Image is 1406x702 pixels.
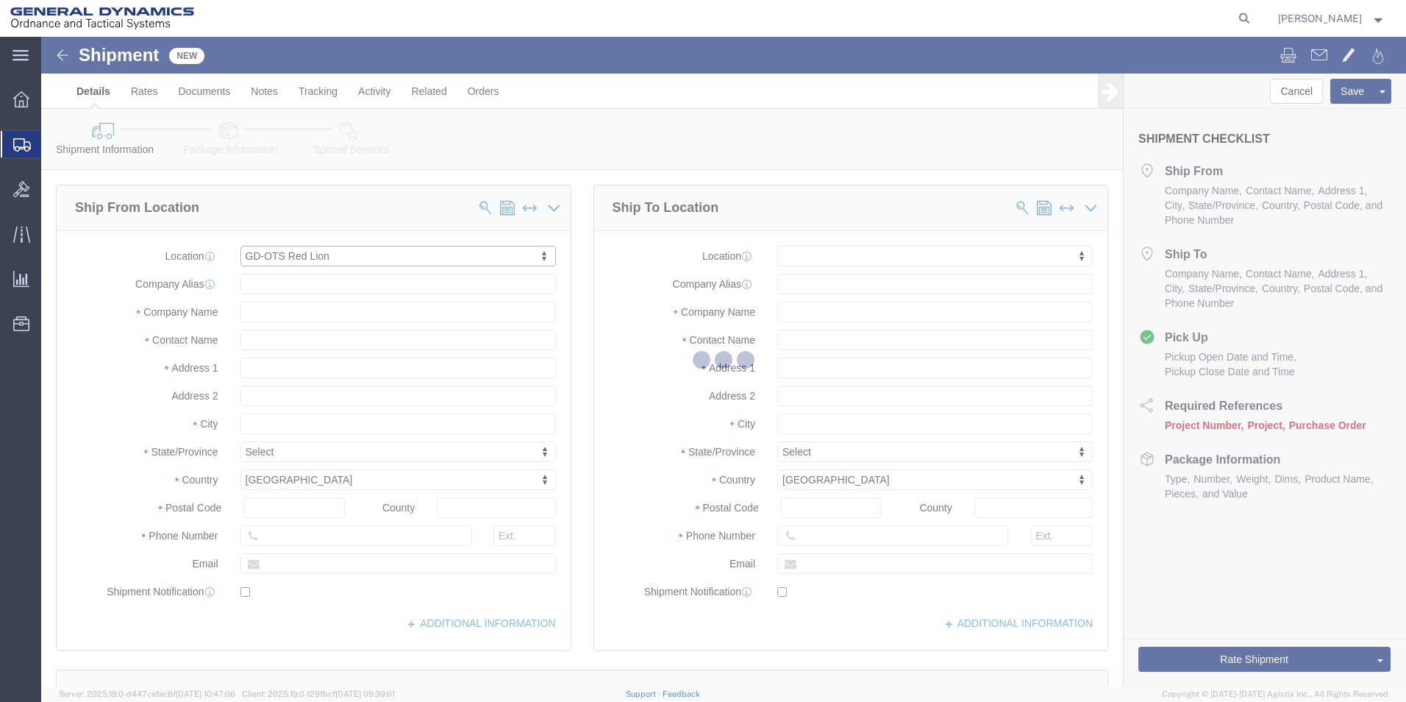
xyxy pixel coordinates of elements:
span: [DATE] 10:47:06 [176,689,235,698]
span: Client: 2025.19.0-129fbcf [242,689,395,698]
span: Copyright © [DATE]-[DATE] Agistix Inc., All Rights Reserved [1162,688,1388,701]
a: Support [626,689,663,698]
span: Server: 2025.19.0-d447cefac8f [59,689,235,698]
button: [PERSON_NAME] [1277,10,1386,27]
span: Brenda Pagan [1278,10,1362,26]
span: [DATE] 09:39:01 [335,689,395,698]
img: logo [10,7,194,29]
a: Feedback [663,689,700,698]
